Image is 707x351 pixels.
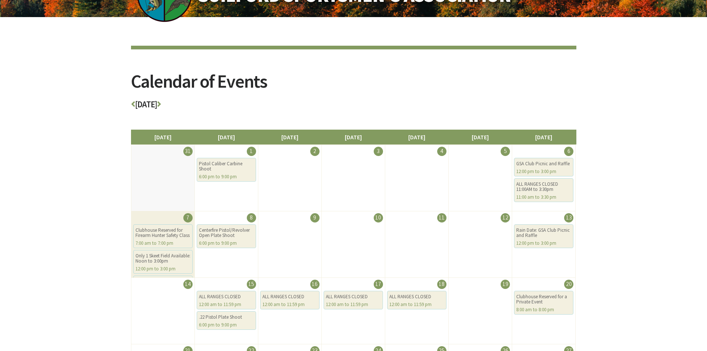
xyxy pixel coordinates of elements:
div: 8 [247,213,256,222]
div: 19 [501,280,510,289]
div: Only 1 Skeet Field Available: Noon to 3:00pm [135,253,190,264]
div: 6:00 pm to 9:00 pm [199,174,254,179]
li: [DATE] [448,130,512,144]
div: 6 [564,147,573,156]
li: [DATE] [258,130,322,144]
div: 12:00 pm to 3:00 pm [135,266,190,272]
div: 31 [183,147,193,156]
li: [DATE] [512,130,576,144]
div: 18 [437,280,446,289]
div: 14 [183,280,193,289]
li: [DATE] [385,130,449,144]
div: 9 [310,213,320,222]
div: Rain Date: GSA Club Picnic and Raffle [516,228,571,238]
div: 6:00 pm to 9:00 pm [199,322,254,328]
div: ALL RANGES CLOSED [262,294,317,299]
div: 12:00 am to 11:59 pm [326,302,381,307]
div: ALL RANGES CLOSED [389,294,444,299]
div: 7 [183,213,193,222]
div: 15 [247,280,256,289]
li: [DATE] [131,130,195,144]
div: ALL RANGES CLOSED [199,294,254,299]
div: 3 [374,147,383,156]
div: 12:00 am to 11:59 pm [199,302,254,307]
div: 2 [310,147,320,156]
div: Centerfire Pistol/Revolver Open Plate Shoot [199,228,254,238]
div: Pistol Caliber Carbine Shoot [199,161,254,172]
div: ALL RANGES CLOSED [326,294,381,299]
div: GSA Club Picnic and Raffle [516,161,571,166]
div: 16 [310,280,320,289]
div: 12:00 pm to 3:00 pm [516,241,571,246]
div: 7:00 am to 7:00 pm [135,241,190,246]
li: [DATE] [321,130,385,144]
div: 20 [564,280,573,289]
div: 5 [501,147,510,156]
h2: Calendar of Events [131,72,576,100]
div: 12 [501,213,510,222]
div: 8:00 am to 8:00 pm [516,307,571,312]
div: 17 [374,280,383,289]
div: 11 [437,213,446,222]
div: 10 [374,213,383,222]
div: 13 [564,213,573,222]
div: 1 [247,147,256,156]
div: Clubhouse Reserved for a Private Event [516,294,571,305]
li: [DATE] [194,130,258,144]
div: 12:00 am to 11:59 pm [389,302,444,307]
div: 12:00 pm to 3:00 pm [516,169,571,174]
div: 6:00 pm to 9:00 pm [199,241,254,246]
div: .22 Pistol Plate Shoot [199,315,254,320]
div: 4 [437,147,446,156]
div: 11:00 am to 3:30 pm [516,195,571,200]
div: 12:00 am to 11:59 pm [262,302,317,307]
div: Clubhouse Reserved for Firearm Hunter Safety Class [135,228,190,238]
div: ALL RANGES CLOSED 11:00AM to 3:30pm [516,182,571,192]
h3: [DATE] [131,100,576,113]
